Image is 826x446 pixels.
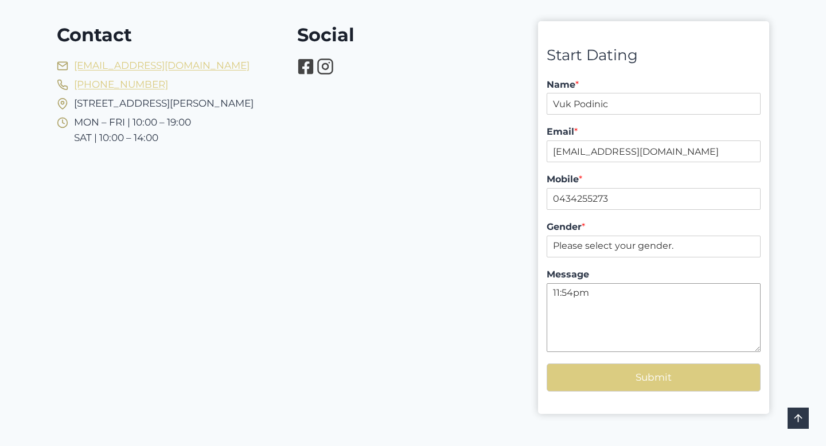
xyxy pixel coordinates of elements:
input: Mobile [547,188,761,210]
label: Gender [547,221,761,233]
label: Message [547,269,761,281]
a: Scroll to top [788,408,809,429]
a: [PHONE_NUMBER] [57,77,168,93]
h1: Social [297,21,519,49]
div: Start Dating [547,44,761,68]
span: [PHONE_NUMBER] [74,77,168,92]
label: Mobile [547,174,761,186]
span: [STREET_ADDRESS][PERSON_NAME] [74,96,254,111]
h1: Contact [57,21,279,49]
span: MON – FRI | 10:00 – 19:00 SAT | 10:00 – 14:00 [74,115,191,146]
a: [EMAIL_ADDRESS][DOMAIN_NAME] [74,60,250,71]
button: Submit [547,363,761,392]
label: Email [547,126,761,138]
label: Name [547,79,761,91]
